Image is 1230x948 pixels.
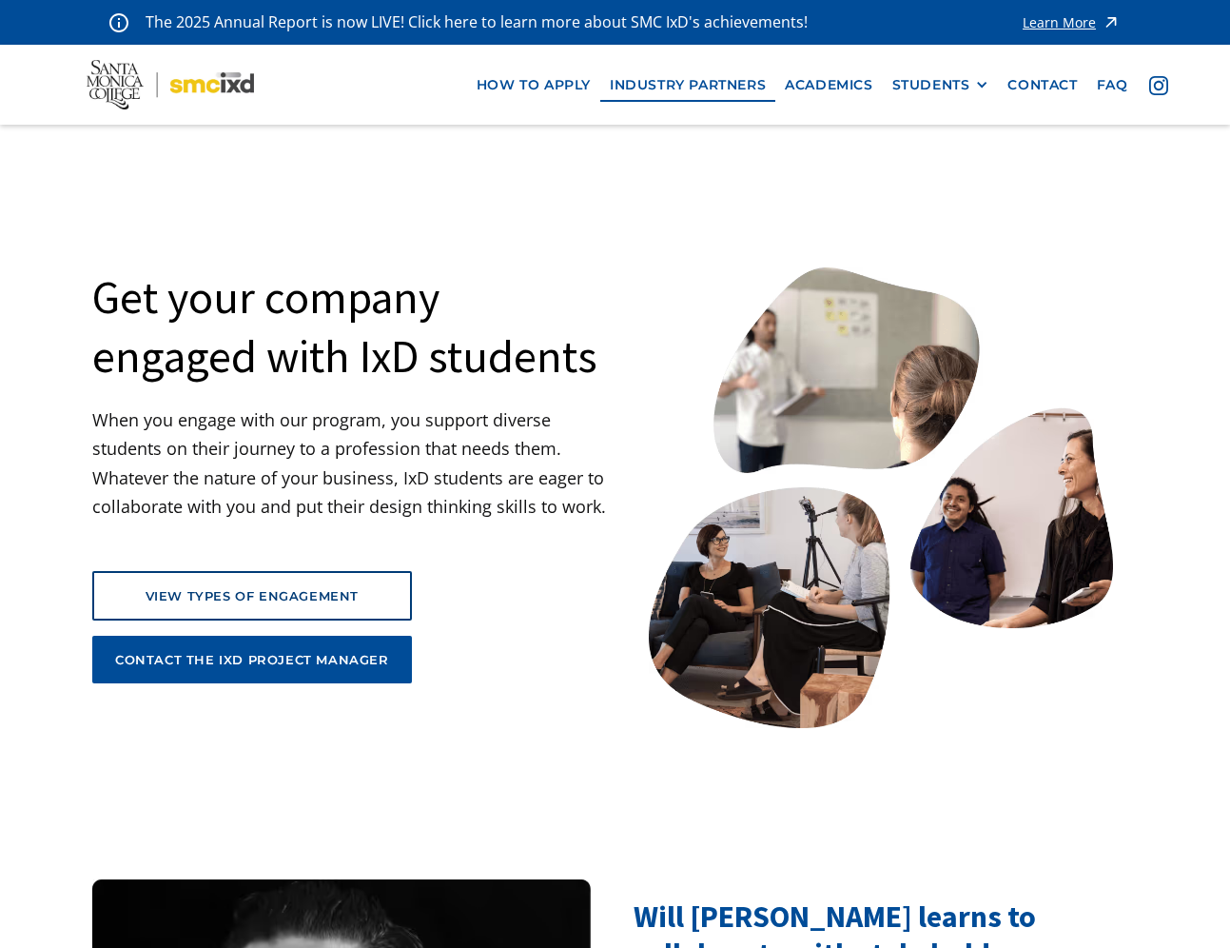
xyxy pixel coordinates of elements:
a: faq [1087,68,1138,103]
h1: Get your company engaged with IxD students [92,267,597,386]
div: STUDENTS [892,77,970,93]
img: icon - information - alert [109,12,128,32]
div: view types of engagement [117,587,387,604]
p: When you engage with our program, you support diverse students on their journey to a profession t... [92,405,615,522]
a: Learn More [1023,10,1121,35]
a: industry partners [600,68,775,103]
div: STUDENTS [892,77,989,93]
div: Learn More [1023,16,1096,30]
a: view types of engagement [92,571,412,621]
div: contact the ixd project manager [115,651,389,668]
a: contact the ixd project manager [92,636,412,683]
img: Santa Monica College - SMC IxD logo [87,60,255,109]
img: icon - instagram [1149,76,1168,95]
img: Santa Monica College IxD Students engaging with industry [649,267,1113,728]
p: The 2025 Annual Report is now LIVE! Click here to learn more about SMC IxD's achievements! [146,10,810,35]
a: how to apply [467,68,600,103]
a: contact [998,68,1086,103]
img: icon - arrow - alert [1102,10,1121,35]
a: Academics [775,68,882,103]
